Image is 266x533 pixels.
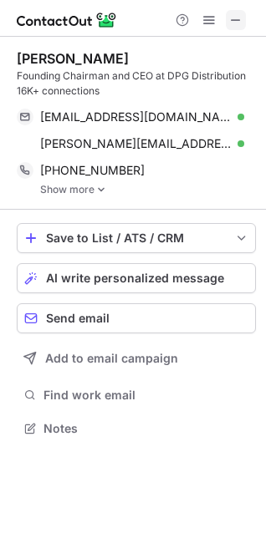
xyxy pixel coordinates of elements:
[17,343,256,373] button: Add to email campaign
[17,383,256,407] button: Find work email
[45,352,178,365] span: Add to email campaign
[17,10,117,30] img: ContactOut v5.3.10
[17,223,256,253] button: save-profile-one-click
[40,184,256,195] a: Show more
[46,231,227,245] div: Save to List / ATS / CRM
[40,109,232,124] span: [EMAIL_ADDRESS][DOMAIN_NAME]
[46,272,224,285] span: AI write personalized message
[43,388,249,403] span: Find work email
[17,69,256,99] div: Founding Chairman and CEO at DPG Distribution 16K+ connections
[40,163,145,178] span: [PHONE_NUMBER]
[17,417,256,440] button: Notes
[40,136,232,151] span: [PERSON_NAME][EMAIL_ADDRESS][DOMAIN_NAME]
[96,184,106,195] img: -
[17,263,256,293] button: AI write personalized message
[17,303,256,333] button: Send email
[46,312,110,325] span: Send email
[17,50,129,67] div: [PERSON_NAME]
[43,421,249,436] span: Notes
